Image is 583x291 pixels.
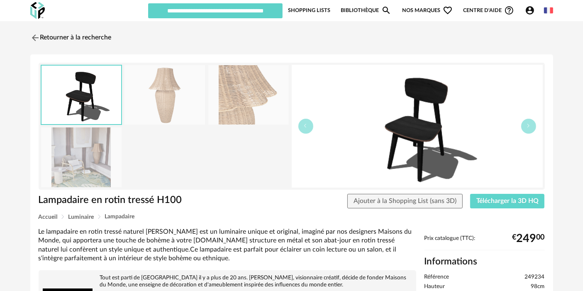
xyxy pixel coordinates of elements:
[30,2,45,19] img: OXP
[470,194,545,209] button: Télécharger la 3D HQ
[402,2,453,18] span: Nos marques
[525,5,535,15] span: Account Circle icon
[424,256,545,268] h2: Informations
[39,194,245,207] h1: Lampadaire en rotin tressé H100
[41,127,122,187] img: lampadaire-en-rotin-tresse-h100-1000-14-36-249234_3.jpg
[39,214,545,220] div: Breadcrumb
[424,235,545,250] div: Prix catalogue (TTC):
[288,2,330,18] a: Shopping Lists
[381,5,391,15] span: Magnify icon
[30,29,112,47] a: Retourner à la recherche
[105,214,135,220] span: Lampadaire
[531,283,545,291] span: 98cm
[292,65,543,188] img: thumbnail.png
[41,66,121,124] img: thumbnail.png
[39,227,416,263] div: Le lampadaire en rotin tressé naturel [PERSON_NAME] est un luminaire unique et original, imaginé ...
[424,283,445,291] span: Hauteur
[463,5,514,15] span: Centre d'aideHelp Circle Outline icon
[424,274,449,281] span: Référence
[39,214,58,220] span: Accueil
[354,198,456,204] span: Ajouter à la Shopping List (sans 3D)
[476,198,539,204] span: Télécharger la 3D HQ
[208,65,289,125] img: lampadaire-en-rotin-tresse-h100-1000-14-36-249234_2.jpg
[525,274,545,281] span: 249234
[504,5,514,15] span: Help Circle Outline icon
[512,235,545,242] div: € 00
[347,194,463,209] button: Ajouter à la Shopping List (sans 3D)
[443,5,453,15] span: Heart Outline icon
[43,274,412,289] p: Tout est parti de [GEOGRAPHIC_DATA] il y a plus de 20 ans. [PERSON_NAME], visionnaire créatif, dé...
[124,65,205,125] img: lampadaire-en-rotin-tresse-h100-1000-14-36-249234_1.jpg
[341,2,391,18] a: BibliothèqueMagnify icon
[68,214,94,220] span: Luminaire
[30,33,40,43] img: svg+xml;base64,PHN2ZyB3aWR0aD0iMjQiIGhlaWdodD0iMjQiIHZpZXdCb3g9IjAgMCAyNCAyNCIgZmlsbD0ibm9uZSIgeG...
[517,235,537,242] span: 249
[544,6,553,15] img: fr
[525,5,539,15] span: Account Circle icon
